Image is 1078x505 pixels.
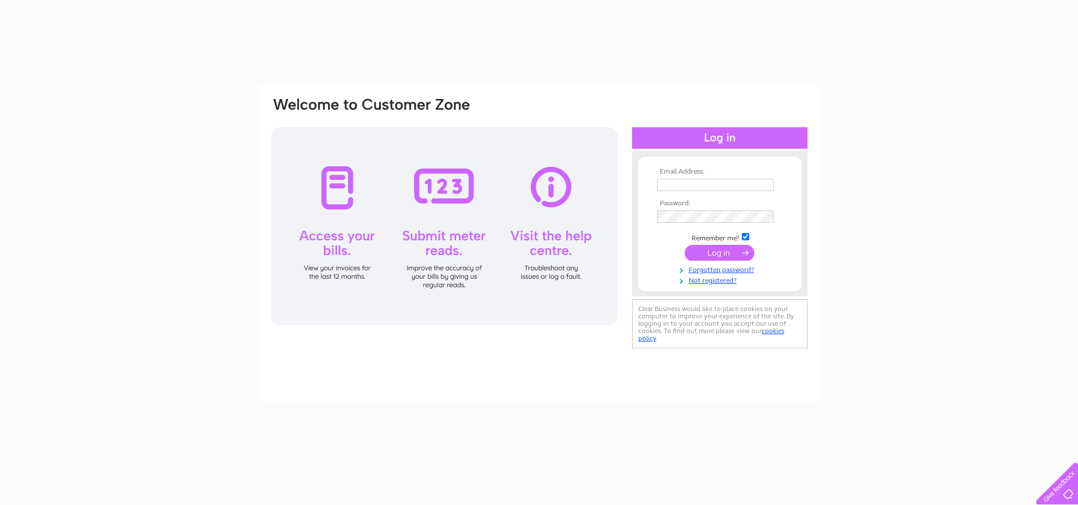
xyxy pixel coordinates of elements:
th: Email Address: [654,168,785,176]
a: Forgotten password? [657,264,785,274]
td: Remember me? [654,231,785,243]
th: Password: [654,200,785,208]
a: Not registered? [657,274,785,285]
a: cookies policy [638,327,784,342]
input: Submit [685,245,754,261]
div: Clear Business would like to place cookies on your computer to improve your experience of the sit... [632,299,808,348]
